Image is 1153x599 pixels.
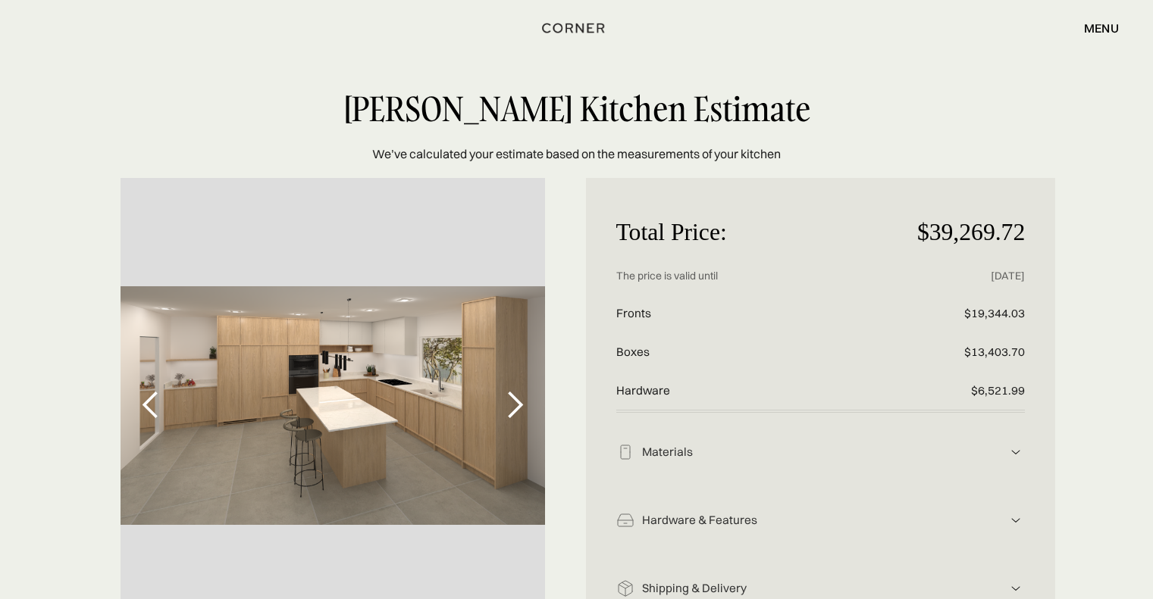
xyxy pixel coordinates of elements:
div: Shipping & Delivery [634,581,1007,597]
p: $19,344.03 [888,295,1025,333]
p: $6,521.99 [888,372,1025,410]
p: $39,269.72 [888,208,1025,257]
p: $13,403.70 [888,333,1025,372]
div: Hardware & Features [634,513,1007,529]
p: Boxes [616,333,889,372]
p: Hardware [616,372,889,410]
a: home [531,18,622,38]
div: Materials [634,445,1007,460]
p: Fronts [616,295,889,333]
p: The price is valid until [616,257,889,295]
p: We’ve calculated your estimate based on the measurements of your kitchen [372,145,781,163]
div: menu [1069,15,1119,41]
p: [DATE] [888,257,1025,295]
div: [PERSON_NAME] Kitchen Estimate [293,91,860,126]
div: menu [1084,22,1119,34]
p: Total Price: [616,208,889,257]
